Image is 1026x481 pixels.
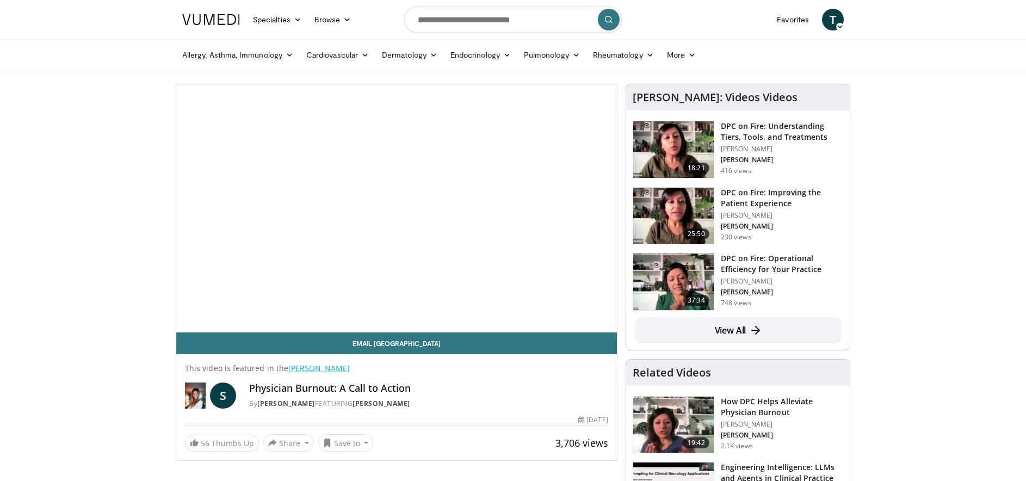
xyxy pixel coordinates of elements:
[353,399,410,408] a: [PERSON_NAME]
[721,277,843,286] p: [PERSON_NAME]
[185,363,608,374] p: This video is featured in the
[721,145,843,153] p: [PERSON_NAME]
[318,434,374,452] button: Save to
[201,438,209,448] span: 56
[288,363,350,373] a: [PERSON_NAME]
[578,415,608,425] div: [DATE]
[633,397,714,453] img: 8c03ed1f-ed96-42cb-9200-2a88a5e9b9ab.150x105_q85_crop-smart_upscale.jpg
[185,383,206,409] img: Dr. Sulagna Misra
[633,121,843,178] a: 18:21 DPC on Fire: Understanding Tiers, Tools, and Treatments [PERSON_NAME] [PERSON_NAME] 416 views
[660,44,702,66] a: More
[176,44,300,66] a: Allergy, Asthma, Immunology
[633,254,714,310] img: bea0c73b-0c1e-4ce8-acb5-c01a9b639ddf.150x105_q85_crop-smart_upscale.jpg
[633,187,843,245] a: 25:50 DPC on Fire: Improving the Patient Experience [PERSON_NAME] [PERSON_NAME] 230 views
[300,44,375,66] a: Cardiovascular
[721,222,843,231] p: [PERSON_NAME]
[444,44,517,66] a: Endocrinology
[721,431,843,440] p: [PERSON_NAME]
[721,253,843,275] h3: DPC on Fire: Operational Efficiency for Your Practice
[517,44,586,66] a: Pulmonology
[721,442,753,451] p: 2.1K views
[721,233,751,242] p: 230 views
[721,396,843,418] h3: How DPC Helps Alleviate Physician Burnout
[176,332,617,354] a: Email [GEOGRAPHIC_DATA]
[375,44,444,66] a: Dermatology
[185,435,259,452] a: 56 Thumbs Up
[683,437,709,448] span: 19:42
[683,229,709,239] span: 25:50
[633,121,714,178] img: 2e03c3fe-ada7-4482-aaa8-e396ecac43d1.150x105_q85_crop-smart_upscale.jpg
[683,163,709,174] span: 18:21
[249,399,608,409] div: By FEATURING
[721,187,843,209] h3: DPC on Fire: Improving the Patient Experience
[586,44,660,66] a: Rheumatology
[249,383,608,394] h4: Physician Burnout: A Call to Action
[633,91,798,104] h4: [PERSON_NAME]: Videos Videos
[210,383,236,409] a: S
[633,253,843,311] a: 37:34 DPC on Fire: Operational Efficiency for Your Practice [PERSON_NAME] [PERSON_NAME] 748 views
[822,9,844,30] a: T
[721,121,843,143] h3: DPC on Fire: Understanding Tiers, Tools, and Treatments
[182,14,240,25] img: VuMedi Logo
[721,166,751,175] p: 416 views
[404,7,622,33] input: Search topics, interventions
[257,399,315,408] a: [PERSON_NAME]
[721,299,751,307] p: 748 views
[633,188,714,244] img: 5960f710-eedb-4c16-8e10-e96832d4f7c6.150x105_q85_crop-smart_upscale.jpg
[721,211,843,220] p: [PERSON_NAME]
[555,436,608,449] span: 3,706 views
[633,396,843,454] a: 19:42 How DPC Helps Alleviate Physician Burnout [PERSON_NAME] [PERSON_NAME] 2.1K views
[263,434,314,452] button: Share
[683,295,709,306] span: 37:34
[635,317,841,343] a: View All
[721,156,843,164] p: [PERSON_NAME]
[770,9,815,30] a: Favorites
[308,9,358,30] a: Browse
[176,84,617,332] video-js: Video Player
[721,420,843,429] p: [PERSON_NAME]
[633,366,711,379] h4: Related Videos
[246,9,308,30] a: Specialties
[721,288,843,297] p: [PERSON_NAME]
